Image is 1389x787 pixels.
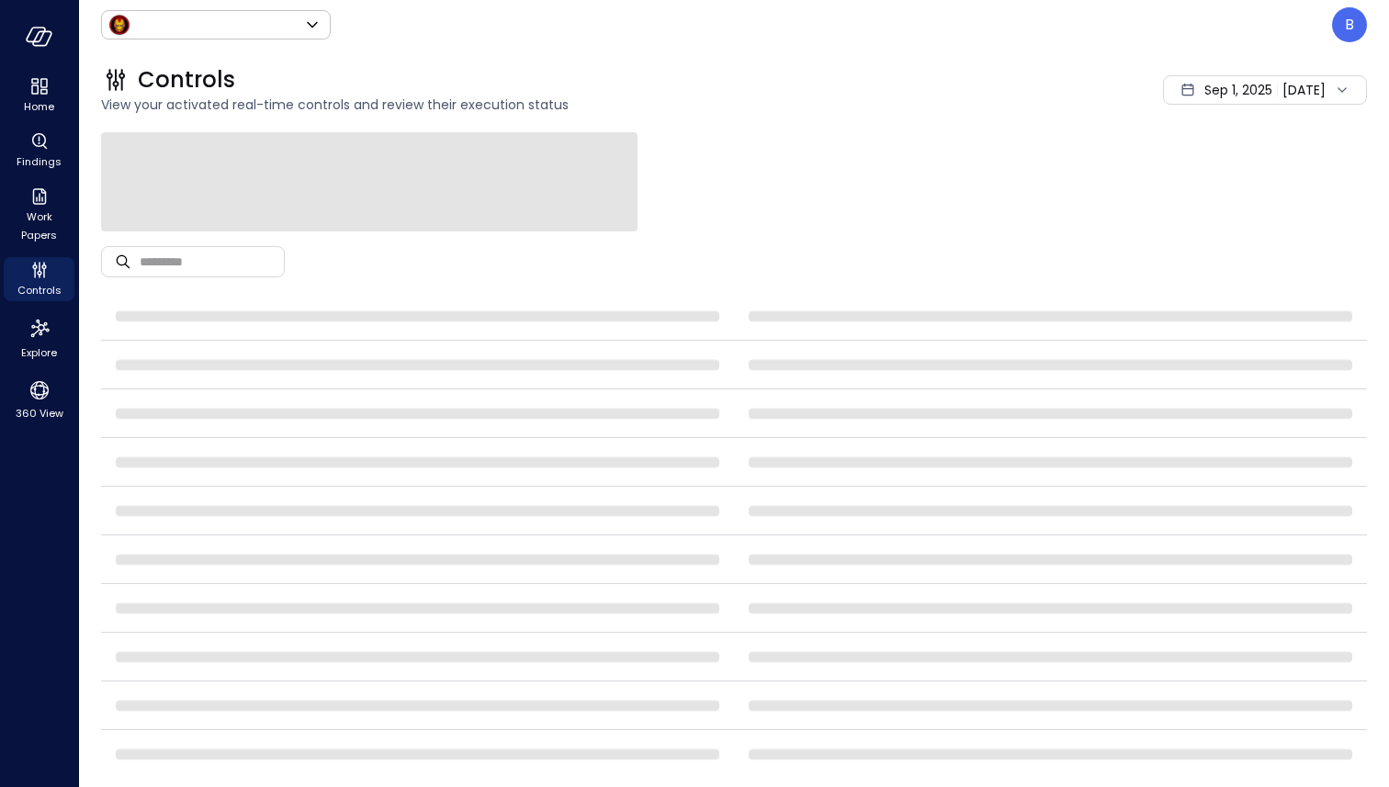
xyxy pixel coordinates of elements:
p: B [1345,14,1354,36]
span: Findings [17,152,62,171]
span: 360 View [16,404,63,422]
div: Boaz [1332,7,1367,42]
span: Work Papers [11,208,67,244]
span: Sep 1, 2025 [1204,80,1272,100]
span: Home [24,97,54,116]
div: Controls [4,257,74,301]
div: Explore [4,312,74,364]
span: Controls [138,65,235,95]
div: Findings [4,129,74,173]
span: Explore [21,343,57,362]
div: Home [4,73,74,118]
div: 360 View [4,375,74,424]
img: Icon [108,14,130,36]
div: Work Papers [4,184,74,246]
span: View your activated real-time controls and review their execution status [101,95,917,115]
span: Controls [17,281,62,299]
